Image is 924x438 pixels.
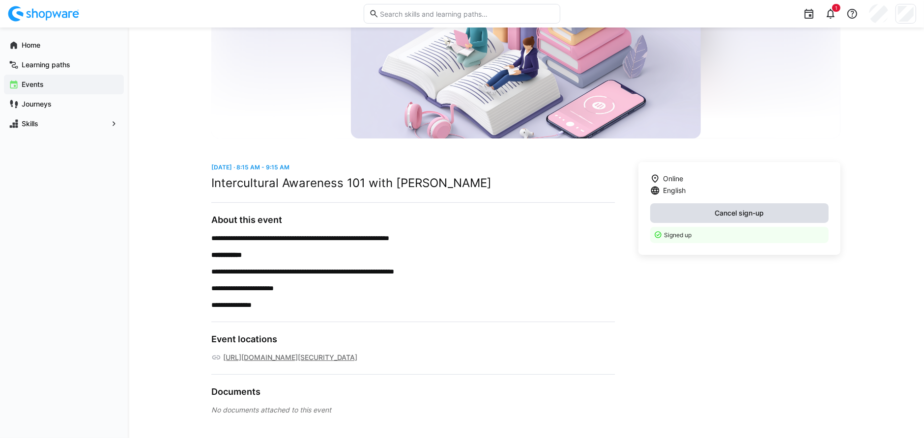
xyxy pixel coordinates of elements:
[211,164,289,171] span: [DATE] · 8:15 AM - 9:15 AM
[664,231,823,239] p: Signed up
[211,334,615,345] h3: Event locations
[663,174,683,184] span: Online
[223,353,357,362] a: [URL][DOMAIN_NAME][SECURITY_DATA]
[211,215,615,225] h3: About this event
[835,5,837,11] span: 1
[211,405,615,415] div: No documents attached to this event
[663,186,686,195] span: English
[650,203,829,223] button: Cancel sign-up
[211,176,615,191] h2: Intercultural Awareness 101 with [PERSON_NAME]
[211,386,615,397] h3: Documents
[379,9,555,18] input: Search skills and learning paths…
[714,208,766,218] span: Cancel sign-up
